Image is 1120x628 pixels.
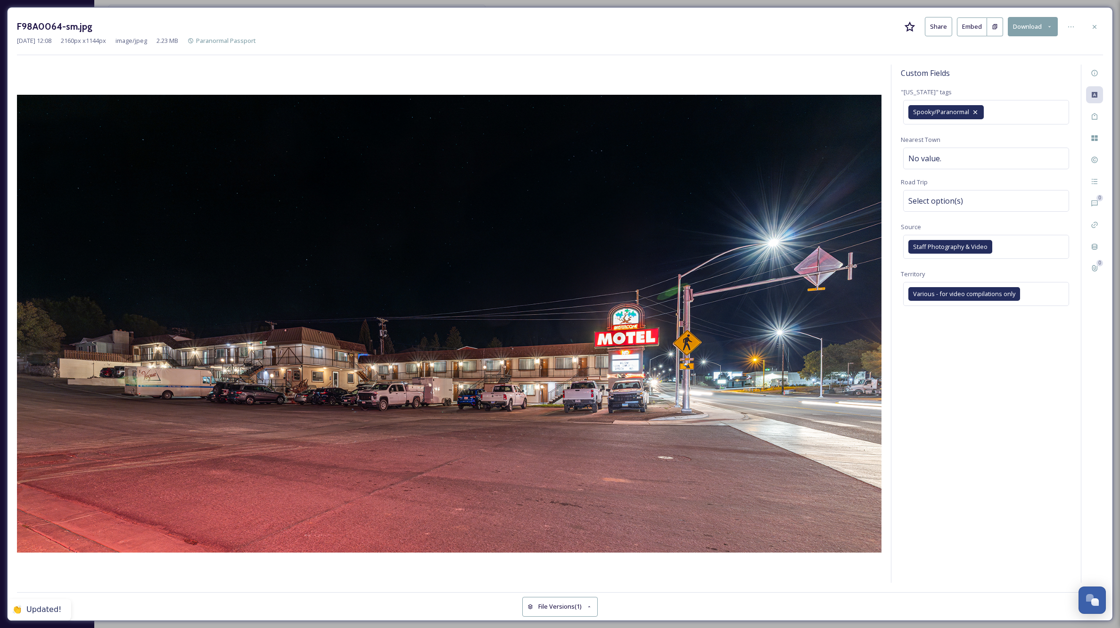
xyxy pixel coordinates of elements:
[156,36,178,45] span: 2.23 MB
[925,17,952,36] button: Share
[901,223,921,231] span: Source
[522,597,598,616] button: File Versions(1)
[901,67,950,79] span: Custom Fields
[196,36,256,45] span: Paranormal Passport
[901,135,940,144] span: Nearest Town
[17,20,92,33] h3: F98A0064-sm.jpg
[901,270,925,278] span: Territory
[26,605,62,615] div: Updated!
[913,242,988,251] span: Staff Photography & Video
[1079,587,1106,614] button: Open Chat
[1008,17,1058,36] button: Download
[957,17,987,36] button: Embed
[12,605,22,615] div: 👏
[115,36,147,45] span: image/jpeg
[1096,195,1103,201] div: 0
[901,88,952,96] span: "[US_STATE]" tags
[901,178,928,186] span: Road Trip
[61,36,106,45] span: 2160 px x 1144 px
[913,107,969,116] span: Spooky/Paranormal
[1096,260,1103,266] div: 0
[17,36,51,45] span: [DATE] 12:08
[908,153,941,164] span: No value.
[17,95,881,553] img: F98A0064-sm.jpg
[913,289,1015,298] span: Various - for video compilations only
[908,195,963,207] span: Select option(s)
